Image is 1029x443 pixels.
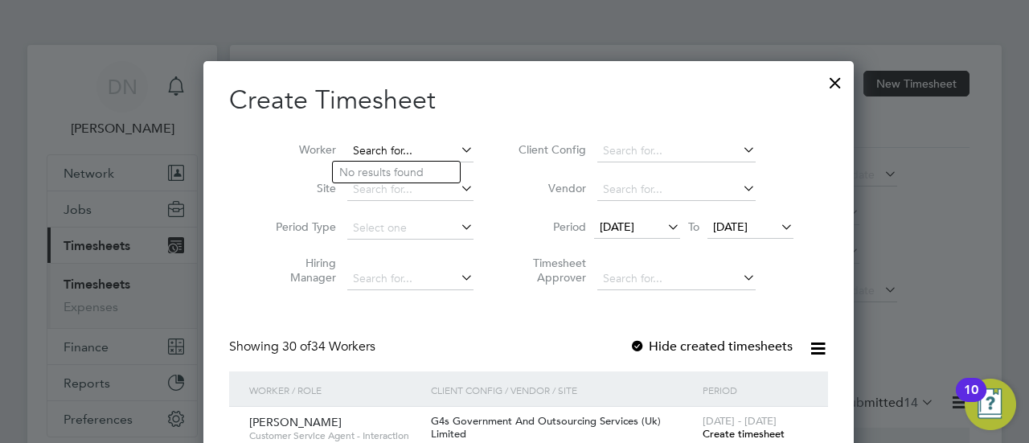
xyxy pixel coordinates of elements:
input: Search for... [347,268,474,290]
label: Hide created timesheets [629,338,793,355]
h2: Create Timesheet [229,84,828,117]
label: Period Type [264,219,336,234]
div: Showing [229,338,379,355]
label: Hiring Manager [264,256,336,285]
span: 34 Workers [282,338,375,355]
input: Search for... [597,268,756,290]
span: [DATE] [600,219,634,234]
span: [DATE] - [DATE] [703,414,777,428]
input: Search for... [597,178,756,201]
label: Site [264,181,336,195]
input: Search for... [347,140,474,162]
label: Timesheet Approver [514,256,586,285]
li: No results found [333,162,460,183]
button: Open Resource Center, 10 new notifications [965,379,1016,430]
span: [DATE] [713,219,748,234]
span: To [683,216,704,237]
div: Worker / Role [245,371,427,408]
label: Worker [264,142,336,157]
input: Select one [347,217,474,240]
div: 10 [964,390,978,411]
span: Customer Service Agent - Interaction [249,429,419,442]
span: [PERSON_NAME] [249,415,342,429]
label: Vendor [514,181,586,195]
span: G4s Government And Outsourcing Services (Uk) Limited [431,414,661,441]
label: Period [514,219,586,234]
span: Create timesheet [703,427,785,441]
label: Client Config [514,142,586,157]
div: Period [699,371,812,408]
input: Search for... [597,140,756,162]
div: Client Config / Vendor / Site [427,371,699,408]
span: 30 of [282,338,311,355]
input: Search for... [347,178,474,201]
